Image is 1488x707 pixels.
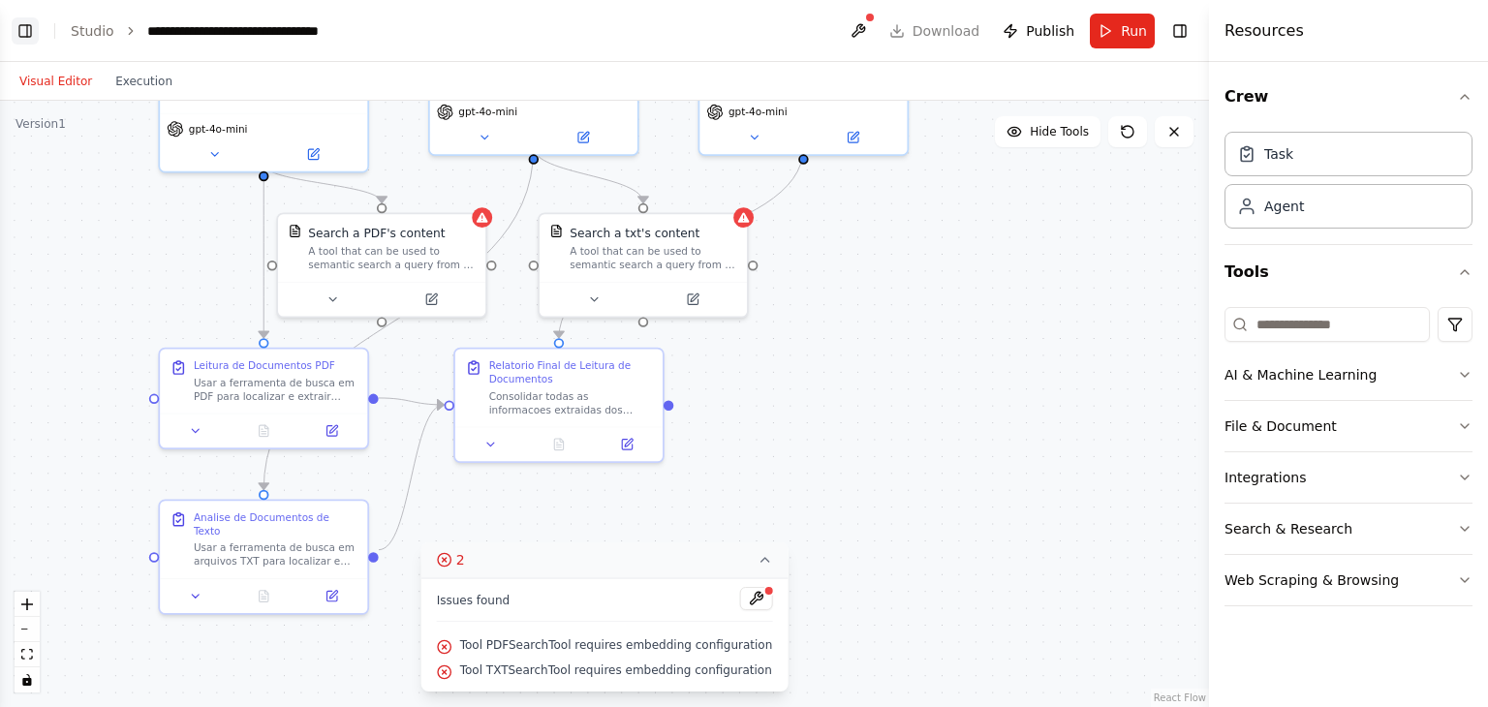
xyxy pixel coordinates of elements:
[1264,144,1293,164] div: Task
[228,586,299,606] button: No output available
[303,586,361,606] button: Open in side panel
[194,541,357,569] div: Usar a ferramenta de busca em arquivos TXT para localizar e analisar informacoes relacionadas a c...
[570,245,736,272] div: A tool that can be used to semantic search a query from a txt's content.
[1030,124,1089,139] span: Hide Tools
[523,434,595,454] button: No output available
[1090,14,1155,48] button: Run
[265,144,360,165] button: Open in side panel
[1026,21,1074,41] span: Publish
[303,420,361,441] button: Open in side panel
[379,396,444,558] g: Edge from 08c36260-faf9-456d-b8cc-0992186ad672 to 2f57d51f-9058-4ada-8418-4d93e1cb3301
[194,76,357,103] div: Ler e extrair informações relevantes de documentos em formato PDF e TXT baseado na consulta {quer...
[15,592,40,617] button: zoom in
[1224,504,1472,554] button: Search & Research
[71,23,114,39] a: Studio
[15,116,66,132] div: Version 1
[288,225,301,238] img: PDFSearchTool
[550,147,812,338] g: Edge from 3f08e8a7-d7af-483a-bb58-ddada0ceb50d to 2f57d51f-9058-4ada-8418-4d93e1cb3301
[379,389,444,413] g: Edge from 8716b7a6-12d2-4b97-8a41-b00ae3a93550 to 2f57d51f-9058-4ada-8418-4d93e1cb3301
[276,212,487,318] div: PDFSearchToolSearch a PDF's contentA tool that can be used to semantic search a query from a PDF'...
[1224,452,1472,503] button: Integrations
[489,359,653,386] div: Relatorio Final de Leitura de Documentos
[428,10,639,156] div: gpt-4o-mini
[1224,299,1472,622] div: Tools
[189,122,248,136] span: gpt-4o-mini
[489,389,653,416] div: Consolidar todas as informacoes extraidas dos documentos PDF e TXT pelos agentes especializados. ...
[1224,70,1472,124] button: Crew
[15,592,40,692] div: React Flow controls
[104,70,184,93] button: Execution
[421,542,789,578] button: 2
[158,499,369,614] div: Analise de Documentos de TextoUsar a ferramenta de busca em arquivos TXT para localizar e analisa...
[549,225,563,238] img: TXTSearchTool
[1224,555,1472,605] button: Web Scraping & Browsing
[12,17,39,45] button: Show left sidebar
[194,511,357,538] div: Analise de Documentos de Texto
[525,147,652,203] g: Edge from 43c2912c-b374-458d-a859-610bf6eca705 to f31c0674-890a-4151-a796-6e47e9f7885e
[805,128,900,148] button: Open in side panel
[536,128,631,148] button: Open in side panel
[1166,17,1193,45] button: Hide right sidebar
[1224,124,1472,244] div: Crew
[598,434,656,454] button: Open in side panel
[1224,19,1304,43] h4: Resources
[1224,401,1472,451] button: File & Document
[538,212,749,318] div: TXTSearchToolSearch a txt's contentA tool that can be used to semantic search a query from a txt'...
[384,290,479,310] button: Open in side panel
[158,10,369,172] div: Ler e extrair informações relevantes de documentos em formato PDF e TXT baseado na consulta {quer...
[995,116,1100,147] button: Hide Tools
[645,290,740,310] button: Open in side panel
[456,550,465,569] span: 2
[256,164,272,338] g: Edge from 51bc3dcc-4780-4dbc-9949-1141e6cca5be to 8716b7a6-12d2-4b97-8a41-b00ae3a93550
[8,70,104,93] button: Visual Editor
[194,376,357,403] div: Usar a ferramenta de busca em PDF para localizar e extrair informacoes relevantes relacionadas a ...
[71,21,365,41] nav: breadcrumb
[308,245,475,272] div: A tool that can be used to semantic search a query from a PDF's content.
[453,348,665,463] div: Relatorio Final de Leitura de DocumentosConsolidar todas as informacoes extraidas dos documentos ...
[570,225,699,241] div: Search a txt's content
[1224,245,1472,299] button: Tools
[194,359,335,373] div: Leitura de Documentos PDF
[1224,350,1472,400] button: AI & Machine Learning
[728,106,788,119] span: gpt-4o-mini
[1121,21,1147,41] span: Run
[1264,197,1304,216] div: Agent
[256,147,542,490] g: Edge from 43c2912c-b374-458d-a859-610bf6eca705 to 08c36260-faf9-456d-b8cc-0992186ad672
[1154,692,1206,703] a: React Flow attribution
[15,642,40,667] button: fit view
[460,637,773,653] span: Tool PDFSearchTool requires embedding configuration
[256,164,390,202] g: Edge from 51bc3dcc-4780-4dbc-9949-1141e6cca5be to 702d34c5-e9a1-4802-abe6-ddd91fa2783f
[460,662,772,678] span: Tool TXTSearchTool requires embedding configuration
[458,106,517,119] span: gpt-4o-mini
[437,593,511,608] span: Issues found
[228,420,299,441] button: No output available
[995,14,1082,48] button: Publish
[308,225,445,241] div: Search a PDF's content
[158,348,369,449] div: Leitura de Documentos PDFUsar a ferramenta de busca em PDF para localizar e extrair informacoes r...
[15,617,40,642] button: zoom out
[15,667,40,692] button: toggle interactivity
[698,10,910,156] div: gpt-4o-mini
